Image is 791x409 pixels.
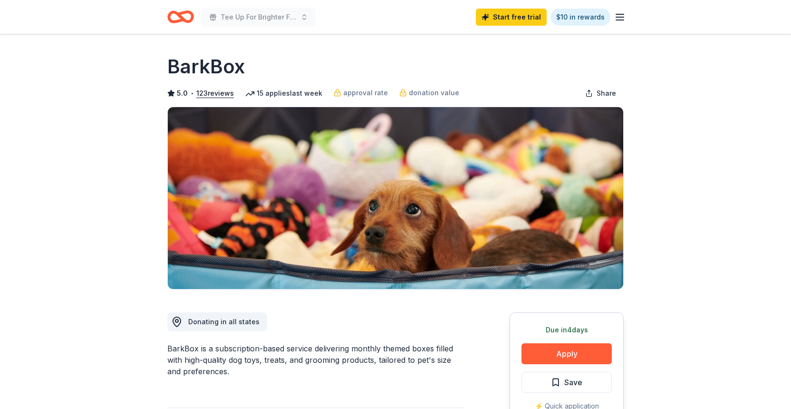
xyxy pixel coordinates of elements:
[597,88,616,99] span: Share
[191,90,194,97] span: •
[409,87,459,99] span: donation value
[564,376,582,389] span: Save
[521,324,612,336] div: Due in 4 days
[334,87,388,99] a: approval rate
[550,9,610,26] a: $10 in rewards
[167,343,464,377] div: BarkBox is a subscription-based service delivering monthly themed boxes filled with high-quality ...
[168,107,623,289] img: Image for BarkBox
[177,88,188,99] span: 5.0
[521,372,612,393] button: Save
[476,9,547,26] a: Start free trial
[399,87,459,99] a: donation value
[188,318,260,326] span: Donating in all states
[343,87,388,99] span: approval rate
[221,11,297,23] span: Tee Up For Brighter Futures
[167,6,194,28] a: Home
[578,84,624,103] button: Share
[202,8,316,27] button: Tee Up For Brighter Futures
[196,88,234,99] button: 123reviews
[521,343,612,364] button: Apply
[245,88,322,99] div: 15 applies last week
[167,53,245,80] h1: BarkBox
